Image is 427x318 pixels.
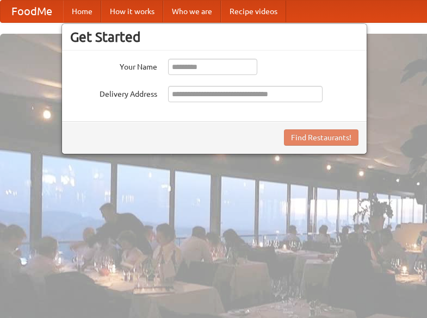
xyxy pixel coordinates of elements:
[284,129,358,146] button: Find Restaurants!
[101,1,163,22] a: How it works
[70,29,358,45] h3: Get Started
[163,1,221,22] a: Who we are
[1,1,63,22] a: FoodMe
[70,59,157,72] label: Your Name
[221,1,286,22] a: Recipe videos
[63,1,101,22] a: Home
[70,86,157,99] label: Delivery Address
